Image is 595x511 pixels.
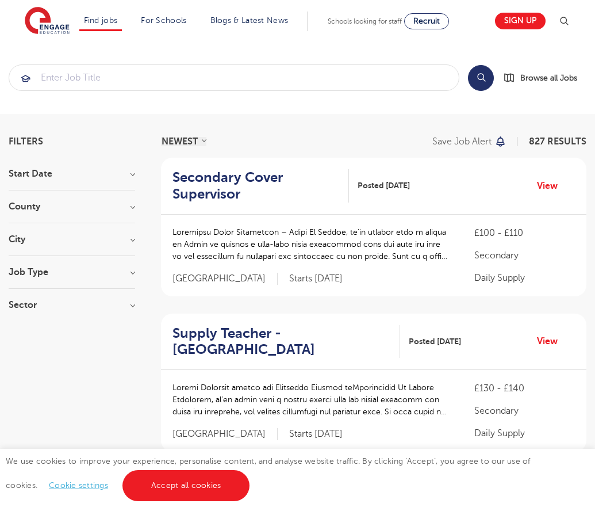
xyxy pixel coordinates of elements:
p: Starts [DATE] [289,273,343,285]
a: View [537,178,566,193]
a: Supply Teacher - [GEOGRAPHIC_DATA] [172,325,400,359]
a: Find jobs [84,16,118,25]
span: Posted [DATE] [409,335,461,348]
span: Filters [9,137,43,146]
img: Engage Education [25,7,70,36]
span: Posted [DATE] [358,180,410,192]
a: Browse all Jobs [503,71,586,85]
span: We use cookies to improve your experience, personalise content, and analyse website traffic. By c... [6,457,531,490]
p: Daily Supply [474,426,575,440]
a: Accept all cookies [122,470,250,501]
input: Submit [9,65,459,90]
h2: Supply Teacher - [GEOGRAPHIC_DATA] [172,325,391,359]
span: 827 RESULTS [529,136,586,147]
a: View [537,334,566,349]
p: Daily Supply [474,271,575,285]
h3: Sector [9,300,135,310]
button: Search [468,65,494,91]
p: Secondary [474,404,575,418]
h3: Start Date [9,169,135,178]
span: Browse all Jobs [520,71,577,85]
h2: Secondary Cover Supervisor [172,169,340,203]
h3: County [9,202,135,211]
a: Secondary Cover Supervisor [172,169,349,203]
p: Starts [DATE] [289,428,343,440]
h3: Job Type [9,268,135,277]
a: Sign up [495,13,546,29]
span: Recruit [413,17,440,25]
p: Loremi Dolorsit ametco adi Elitseddo Eiusmod teMporincidid Ut Labore Etdolorem, al’en admin veni ... [172,382,451,418]
a: For Schools [141,16,186,25]
a: Cookie settings [49,481,108,490]
a: Recruit [404,13,449,29]
div: Submit [9,64,459,91]
p: Loremipsu Dolor Sitametcon – Adipi El Seddoe, te’in utlabor etdo m aliqua en Admin ve quisnos e u... [172,226,451,262]
a: Blogs & Latest News [210,16,289,25]
span: Schools looking for staff [328,17,402,25]
p: £100 - £110 [474,226,575,240]
p: Secondary [474,249,575,262]
span: [GEOGRAPHIC_DATA] [172,273,278,285]
p: Save job alert [432,137,492,146]
h3: City [9,235,135,244]
span: [GEOGRAPHIC_DATA] [172,428,278,440]
button: Save job alert [432,137,506,146]
p: £130 - £140 [474,382,575,395]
